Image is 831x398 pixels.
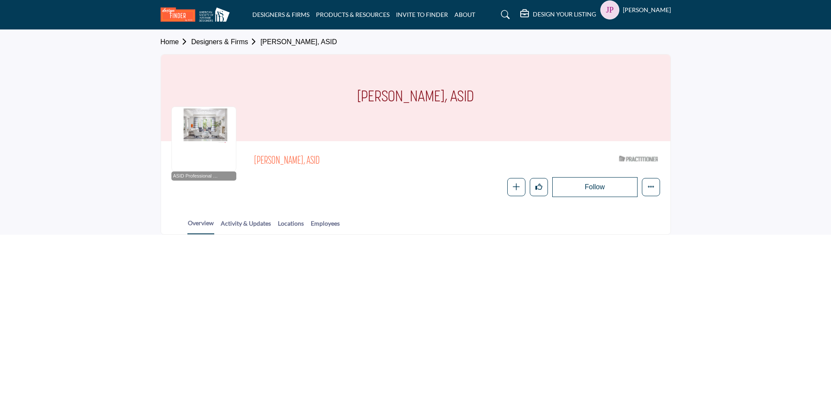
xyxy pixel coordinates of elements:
a: [PERSON_NAME], ASID [261,38,337,45]
a: ABOUT [454,11,475,18]
a: Activity & Updates [220,219,271,234]
a: PRODUCTS & RESOURCES [316,11,390,18]
img: site Logo [161,7,234,22]
a: Home [161,38,191,45]
a: INVITE TO FINDER [396,11,448,18]
a: Locations [277,219,304,234]
span: ASID Professional Practitioner [173,172,221,180]
button: Like [530,178,548,196]
button: Follow [552,177,638,197]
h1: [PERSON_NAME], ASID [357,55,474,141]
a: Employees [310,219,340,234]
a: Search [493,8,515,22]
a: Designers & Firms [191,38,261,45]
img: ASID Qualified Practitioners [619,154,658,164]
div: DESIGN YOUR LISTING [520,10,596,20]
a: Overview [187,218,214,234]
a: DESIGNERS & FIRMS [252,11,309,18]
h5: [PERSON_NAME] [623,6,671,14]
span: Dominick Rotondi, ASID [254,154,449,168]
h5: DESIGN YOUR LISTING [533,10,596,18]
button: More details [642,178,660,196]
button: Show hide supplier dropdown [600,0,619,19]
